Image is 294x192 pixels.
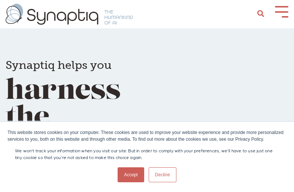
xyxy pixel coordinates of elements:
p: We won't track your information when you visit our site. But in order to comply with your prefere... [15,147,279,161]
div: This website stores cookies on your computer. These cookies are used to improve your website expe... [7,129,287,143]
img: synaptiq logo-1 [6,4,133,25]
span: Synaptiq helps you [6,58,112,72]
a: Decline [149,167,176,182]
a: Accept [118,167,144,182]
